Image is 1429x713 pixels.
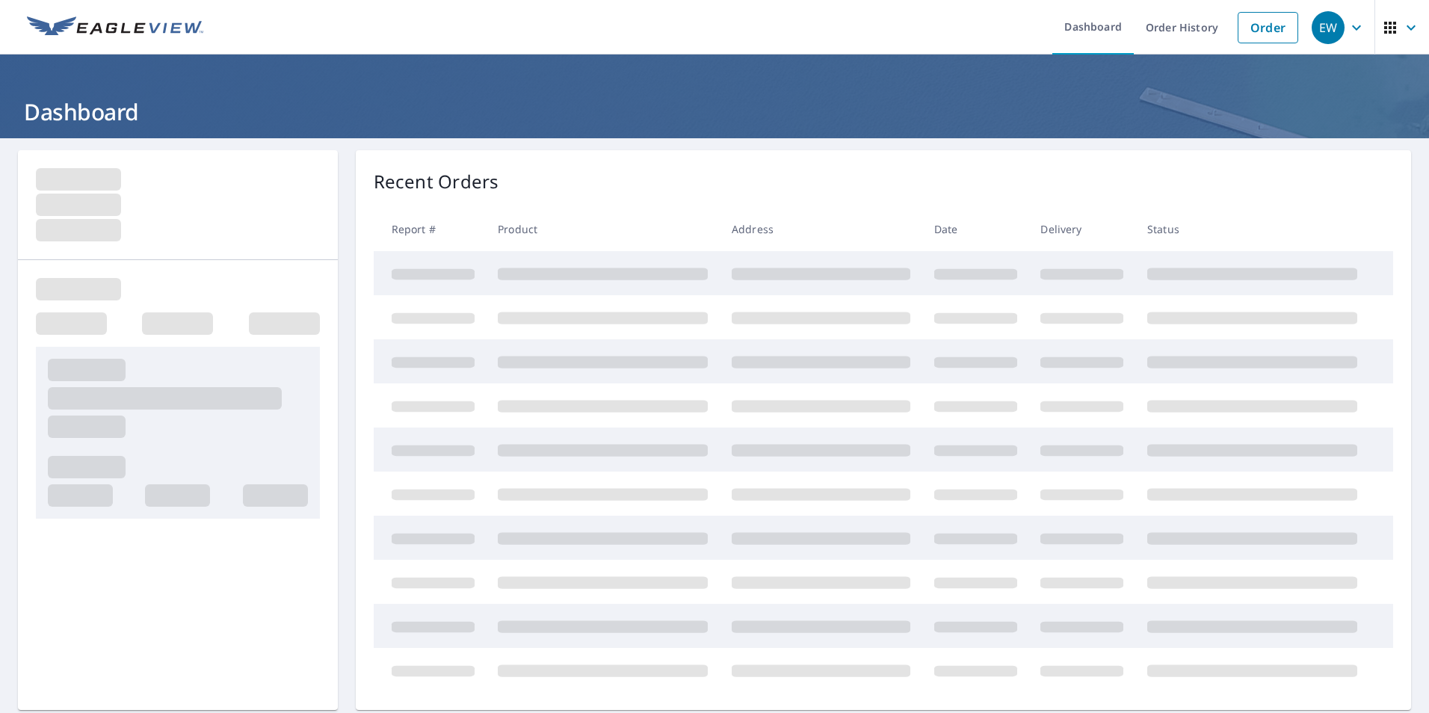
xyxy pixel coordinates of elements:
th: Date [922,207,1029,251]
th: Status [1135,207,1369,251]
th: Delivery [1028,207,1135,251]
p: Recent Orders [374,168,499,195]
h1: Dashboard [18,96,1411,127]
img: EV Logo [27,16,203,39]
div: EW [1312,11,1345,44]
a: Order [1238,12,1298,43]
th: Report # [374,207,487,251]
th: Address [720,207,922,251]
th: Product [486,207,720,251]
